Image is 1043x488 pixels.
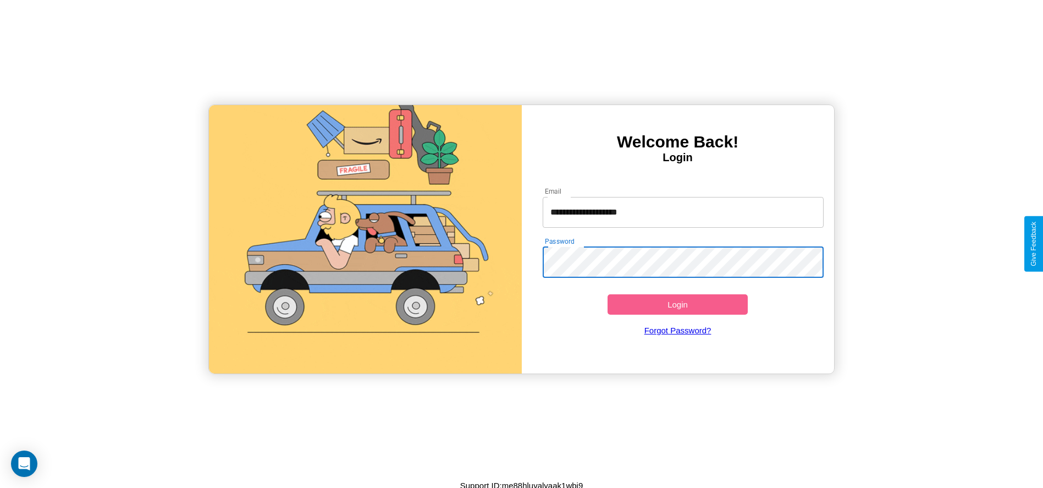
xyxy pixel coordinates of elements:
h3: Welcome Back! [522,133,834,151]
div: Open Intercom Messenger [11,451,37,477]
a: Forgot Password? [537,315,818,346]
label: Email [545,187,562,196]
label: Password [545,237,574,246]
h4: Login [522,151,834,164]
div: Give Feedback [1030,222,1038,266]
img: gif [209,105,521,374]
button: Login [608,294,748,315]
